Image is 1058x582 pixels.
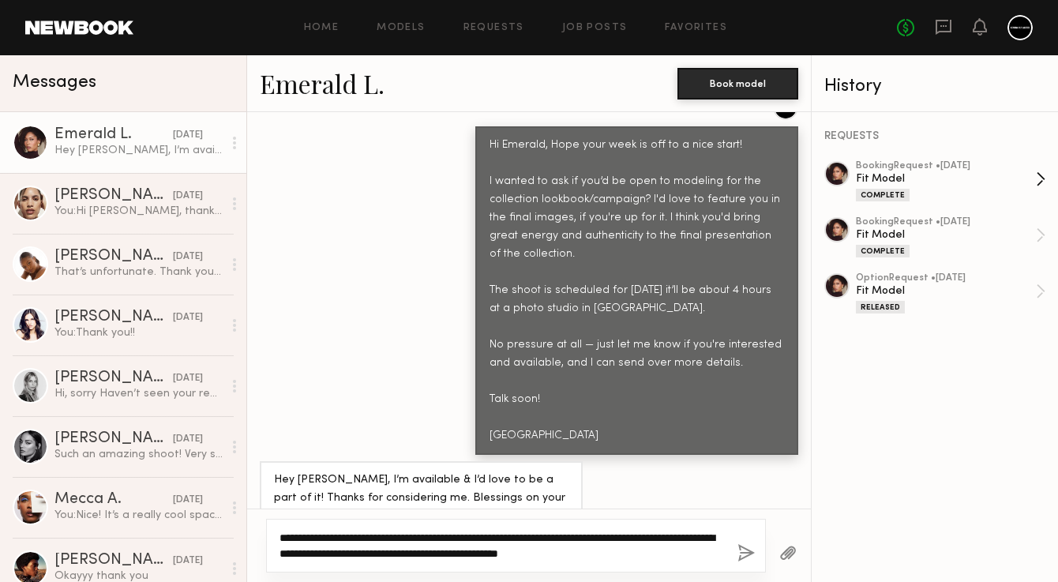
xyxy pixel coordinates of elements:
div: [PERSON_NAME] [54,188,173,204]
a: Home [304,23,340,33]
div: That’s unfortunate. Thank you for the well wish, hope to work with you in the future. [54,265,223,280]
div: Complete [856,189,910,201]
a: Job Posts [562,23,628,33]
div: [DATE] [173,128,203,143]
div: [DATE] [173,250,203,265]
div: Hey [PERSON_NAME], I’m available & I’d love to be a part of it! Thanks for considering me. Blessi... [274,471,568,526]
div: option Request • [DATE] [856,273,1036,283]
a: Favorites [665,23,727,33]
div: booking Request • [DATE] [856,161,1036,171]
a: bookingRequest •[DATE]Fit ModelComplete [856,161,1045,201]
button: Book model [677,68,798,100]
div: [PERSON_NAME] [54,370,173,386]
a: Book model [677,76,798,89]
a: optionRequest •[DATE]Fit ModelReleased [856,273,1045,314]
div: Fit Model [856,227,1036,242]
div: You: Hi [PERSON_NAME], thank you for letting me know. I hope you have an amazing time at NYFW! We... [54,204,223,219]
div: Hi, sorry Haven’t seen your request, if you still need me I’m available [DATE] or any other day [54,386,223,401]
div: [PERSON_NAME] [54,310,173,325]
div: [DATE] [173,310,203,325]
a: bookingRequest •[DATE]Fit ModelComplete [856,217,1045,257]
div: Complete [856,245,910,257]
div: You: Nice! It’s a really cool space, happy we found it. Enjoy the rest of your day :) [54,508,223,523]
a: Requests [463,23,524,33]
div: [DATE] [173,554,203,569]
div: History [824,77,1045,96]
div: Fit Model [856,283,1036,299]
div: Hey [PERSON_NAME], I’m available & I’d love to be a part of it! Thanks for considering me. Blessi... [54,143,223,158]
div: Emerald L. [54,127,173,143]
a: Emerald L. [260,66,385,100]
div: Mecca A. [54,492,173,508]
a: Models [377,23,425,33]
div: REQUESTS [824,131,1045,142]
div: [PERSON_NAME] [54,431,173,447]
div: [DATE] [173,371,203,386]
div: booking Request • [DATE] [856,217,1036,227]
div: You: Thank you!! [54,325,223,340]
div: Such an amazing shoot! Very sweet & skilled designer with great quality! Highly recommend. [54,447,223,462]
div: [DATE] [173,493,203,508]
div: Fit Model [856,171,1036,186]
div: [DATE] [173,189,203,204]
div: Released [856,301,905,314]
span: Messages [13,73,96,92]
div: [PERSON_NAME] [54,553,173,569]
div: Hi Emerald, Hope your week is off to a nice start! I wanted to ask if you’d be open to modeling f... [490,137,784,445]
div: [DATE] [173,432,203,447]
div: [PERSON_NAME] [54,249,173,265]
